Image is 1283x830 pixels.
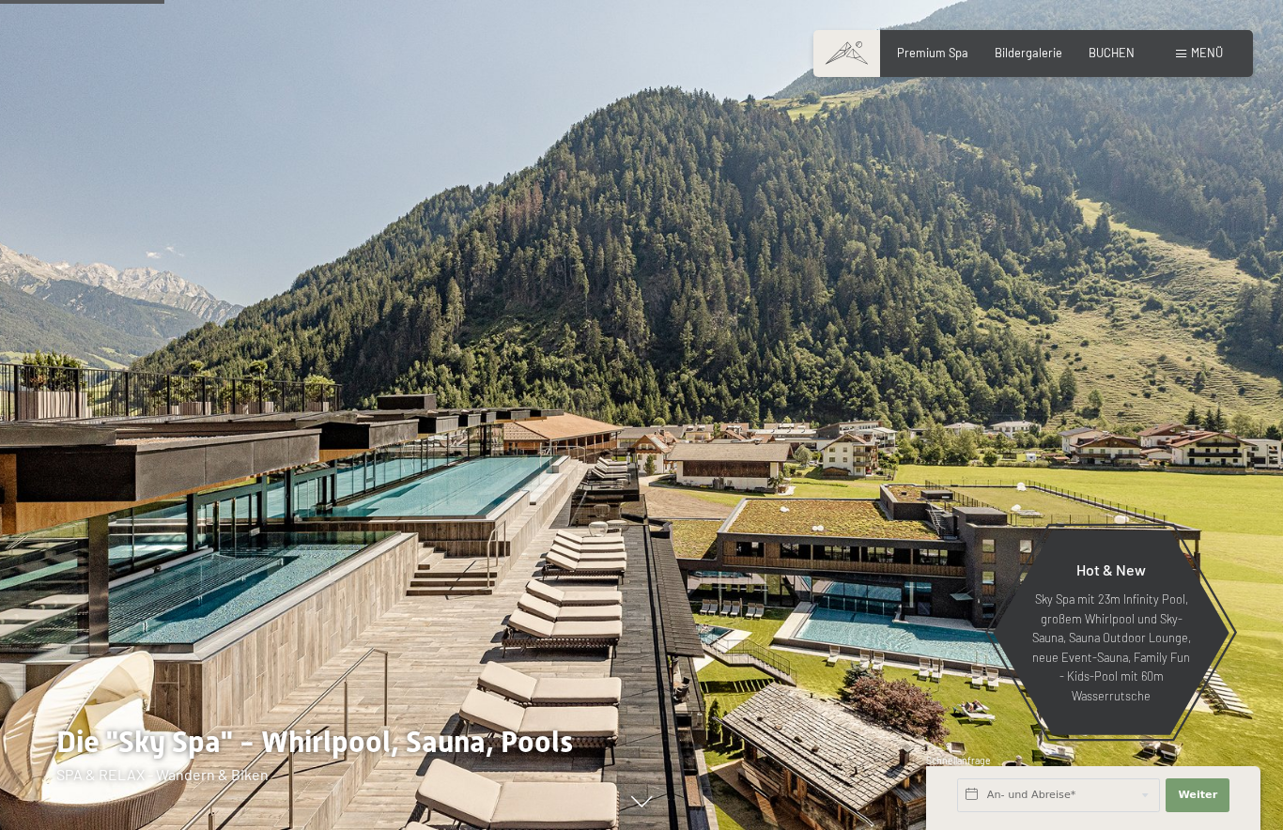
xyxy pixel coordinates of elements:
[1178,788,1217,803] span: Weiter
[897,45,968,60] a: Premium Spa
[926,755,991,766] span: Schnellanfrage
[1089,45,1135,60] a: BUCHEN
[1076,561,1146,578] span: Hot & New
[1191,45,1223,60] span: Menü
[1166,778,1229,812] button: Weiter
[992,530,1230,736] a: Hot & New Sky Spa mit 23m Infinity Pool, großem Whirlpool und Sky-Sauna, Sauna Outdoor Lounge, ne...
[1029,590,1193,705] p: Sky Spa mit 23m Infinity Pool, großem Whirlpool und Sky-Sauna, Sauna Outdoor Lounge, neue Event-S...
[995,45,1062,60] a: Bildergalerie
